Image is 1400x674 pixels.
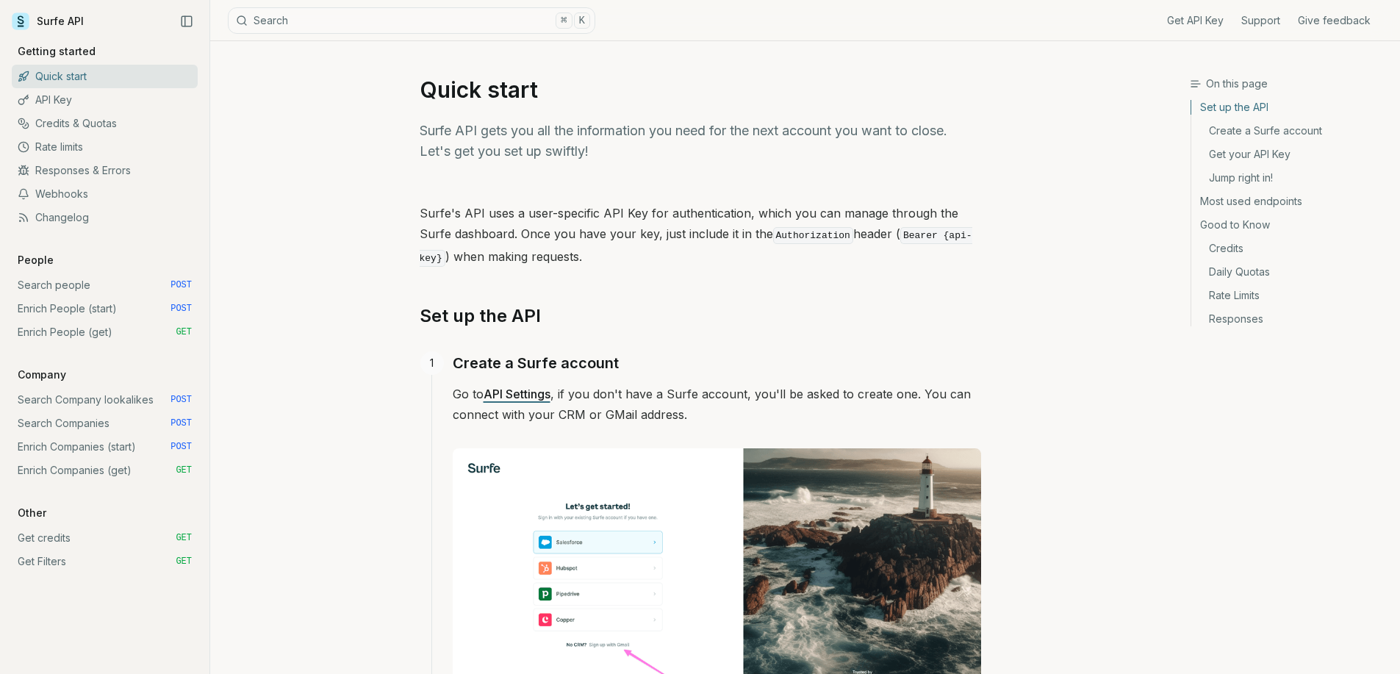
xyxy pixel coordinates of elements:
[1191,307,1388,326] a: Responses
[12,44,101,59] p: Getting started
[176,556,192,567] span: GET
[1191,213,1388,237] a: Good to Know
[420,304,541,328] a: Set up the API
[170,441,192,453] span: POST
[170,394,192,406] span: POST
[12,506,52,520] p: Other
[1191,100,1388,119] a: Set up the API
[12,297,198,320] a: Enrich People (start) POST
[420,121,981,162] p: Surfe API gets you all the information you need for the next account you want to close. Let's get...
[574,12,590,29] kbd: K
[12,550,198,573] a: Get Filters GET
[12,159,198,182] a: Responses & Errors
[12,412,198,435] a: Search Companies POST
[176,10,198,32] button: Collapse Sidebar
[453,351,619,375] a: Create a Surfe account
[1191,260,1388,284] a: Daily Quotas
[484,387,550,401] a: API Settings
[1298,13,1371,28] a: Give feedback
[170,279,192,291] span: POST
[12,273,198,297] a: Search people POST
[12,388,198,412] a: Search Company lookalikes POST
[12,435,198,459] a: Enrich Companies (start) POST
[170,417,192,429] span: POST
[453,384,981,425] p: Go to , if you don't have a Surfe account, you'll be asked to create one. You can connect with yo...
[12,320,198,344] a: Enrich People (get) GET
[1191,119,1388,143] a: Create a Surfe account
[176,326,192,338] span: GET
[12,206,198,229] a: Changelog
[1191,166,1388,190] a: Jump right in!
[1241,13,1280,28] a: Support
[1191,237,1388,260] a: Credits
[1191,190,1388,213] a: Most used endpoints
[773,227,853,244] code: Authorization
[12,526,198,550] a: Get credits GET
[12,88,198,112] a: API Key
[1190,76,1388,91] h3: On this page
[556,12,572,29] kbd: ⌘
[420,76,981,103] h1: Quick start
[12,182,198,206] a: Webhooks
[12,112,198,135] a: Credits & Quotas
[12,135,198,159] a: Rate limits
[12,253,60,268] p: People
[1167,13,1224,28] a: Get API Key
[1191,143,1388,166] a: Get your API Key
[1191,284,1388,307] a: Rate Limits
[228,7,595,34] button: Search⌘K
[12,65,198,88] a: Quick start
[176,532,192,544] span: GET
[12,459,198,482] a: Enrich Companies (get) GET
[12,10,84,32] a: Surfe API
[420,203,981,269] p: Surfe's API uses a user-specific API Key for authentication, which you can manage through the Sur...
[176,465,192,476] span: GET
[170,303,192,315] span: POST
[12,368,72,382] p: Company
